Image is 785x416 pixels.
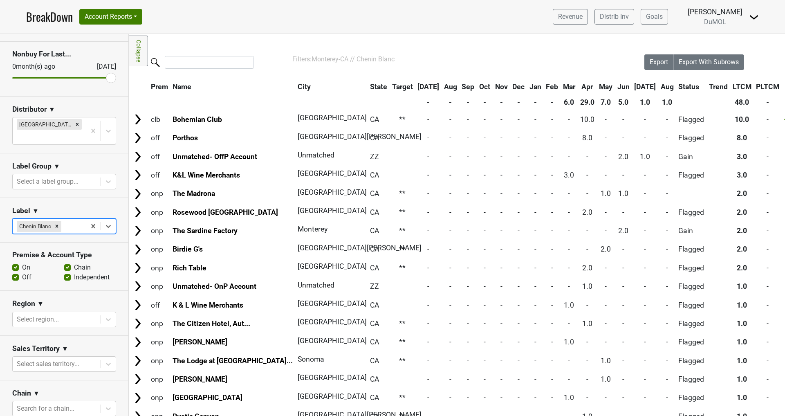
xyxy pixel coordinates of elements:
img: Arrow right [132,113,144,126]
th: 7.0 [597,95,615,110]
span: - [484,208,486,216]
span: - [666,264,668,272]
th: 48.0 [731,95,754,110]
a: Porthos [173,134,198,142]
img: Arrow right [132,299,144,311]
span: - [666,115,668,124]
span: - [534,264,536,272]
span: - [449,115,451,124]
span: - [568,134,570,142]
span: ▼ [33,389,40,398]
span: - [551,189,553,198]
span: Trend [709,83,728,91]
span: CA [370,115,379,124]
span: - [622,208,624,216]
span: - [551,115,553,124]
a: K&L Wine Merchants [173,171,240,179]
span: - [568,245,570,253]
img: Arrow right [132,188,144,200]
th: Prem: activate to sort column ascending [149,79,170,94]
span: - [644,227,646,235]
span: - [500,171,502,179]
span: - [622,264,624,272]
span: Unmatched [298,151,334,159]
button: Account Reports [79,9,142,25]
img: Dropdown Menu [749,12,759,22]
span: - [568,208,570,216]
span: CA [370,264,379,272]
span: - [568,115,570,124]
label: Off [22,272,31,282]
th: Jul: activate to sort column ascending [415,79,441,94]
a: The Sardine Factory [173,227,238,235]
th: - [510,95,527,110]
label: Chain [74,263,91,272]
span: - [586,227,588,235]
span: - [518,134,520,142]
span: - [644,264,646,272]
span: - [484,153,486,161]
th: May: activate to sort column ascending [597,79,615,94]
a: K & L Wine Merchants [173,301,243,309]
a: Distrib Inv [594,9,634,25]
th: 1.0 [659,95,676,110]
span: - [586,171,588,179]
div: [DATE] [90,62,116,72]
span: - [484,227,486,235]
span: - [534,115,536,124]
a: Birdie G's [173,245,203,253]
span: 2.0 [582,208,592,216]
span: - [500,189,502,198]
span: - [644,208,646,216]
a: Revenue [553,9,588,25]
span: [GEOGRAPHIC_DATA] [298,207,367,215]
span: 2.0 [737,189,747,198]
span: - [427,208,429,216]
th: 5.0 [615,95,632,110]
div: Filters: [292,54,621,64]
td: off [149,148,170,165]
span: - [427,264,429,272]
span: - [644,171,646,179]
span: - [449,189,451,198]
span: - [500,115,502,124]
span: - [666,171,668,179]
a: Collapse [129,36,148,66]
th: Mar: activate to sort column ascending [561,79,577,94]
span: 2.0 [737,245,747,253]
span: - [666,208,668,216]
div: Chenin Blanc [17,221,52,232]
span: - [551,264,553,272]
th: Feb: activate to sort column ascending [544,79,561,94]
span: - [518,208,520,216]
span: - [467,245,469,253]
h3: Chain [12,389,31,398]
span: - [449,171,451,179]
span: - [767,171,769,179]
td: off [149,129,170,147]
th: - [544,95,561,110]
span: - [767,227,769,235]
a: Unmatched- OffP Account [173,153,257,161]
img: Arrow right [132,317,144,330]
span: [GEOGRAPHIC_DATA] [298,188,367,196]
span: - [518,115,520,124]
span: - [767,245,769,253]
h3: Region [12,299,35,308]
th: 29.0 [578,95,597,110]
span: CA [370,171,379,179]
span: - [534,134,536,142]
span: CA [370,134,379,142]
span: - [605,134,607,142]
span: Monterey [298,225,327,233]
span: ZZ [370,153,379,161]
th: LTCM: activate to sort column ascending [731,79,754,94]
span: - [518,264,520,272]
span: - [605,264,607,272]
th: City: activate to sort column ascending [296,79,363,94]
span: - [644,115,646,124]
th: 6.0 [561,95,577,110]
th: Dec: activate to sort column ascending [510,79,527,94]
span: - [449,153,451,161]
span: Export With Subrows [679,58,739,66]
